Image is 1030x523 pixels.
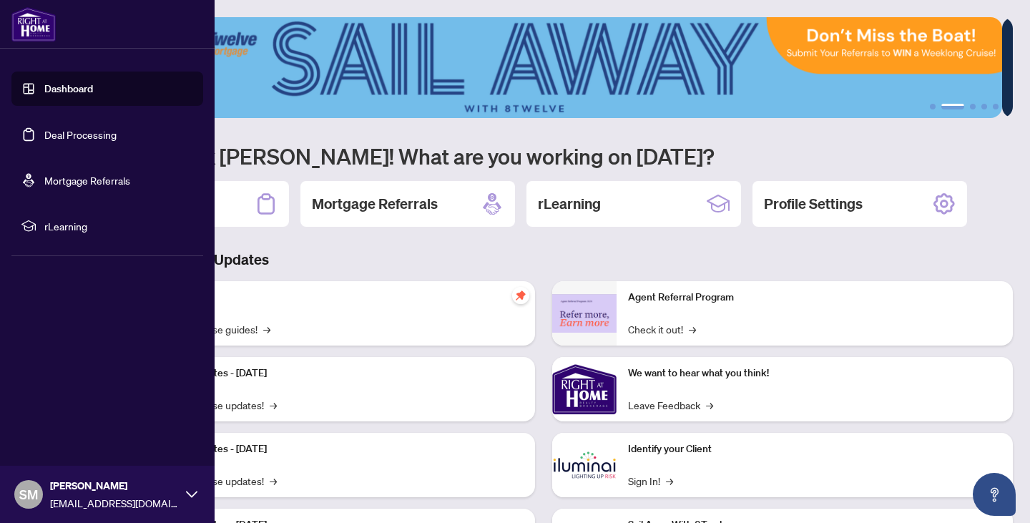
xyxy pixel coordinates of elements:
img: We want to hear what you think! [552,357,617,421]
h2: Mortgage Referrals [312,194,438,214]
h2: Profile Settings [764,194,863,214]
img: logo [11,7,56,41]
button: Open asap [973,473,1016,516]
span: [PERSON_NAME] [50,478,179,494]
a: Deal Processing [44,128,117,141]
p: We want to hear what you think! [628,366,1001,381]
span: SM [19,484,38,504]
span: → [270,473,277,489]
span: → [666,473,673,489]
a: Dashboard [44,82,93,95]
span: → [270,397,277,413]
button: 1 [930,104,936,109]
span: pushpin [512,287,529,304]
button: 3 [970,104,976,109]
button: 4 [981,104,987,109]
p: Platform Updates - [DATE] [150,366,524,381]
span: → [706,397,713,413]
h2: rLearning [538,194,601,214]
span: [EMAIL_ADDRESS][DOMAIN_NAME] [50,495,179,511]
p: Self-Help [150,290,524,306]
button: 2 [941,104,964,109]
a: Leave Feedback→ [628,397,713,413]
a: Check it out!→ [628,321,696,337]
a: Mortgage Referrals [44,174,130,187]
p: Identify your Client [628,441,1001,457]
p: Platform Updates - [DATE] [150,441,524,457]
img: Identify your Client [552,433,617,497]
h1: Welcome back [PERSON_NAME]! What are you working on [DATE]? [74,142,1013,170]
a: Sign In!→ [628,473,673,489]
img: Slide 1 [74,17,1002,118]
p: Agent Referral Program [628,290,1001,306]
span: → [263,321,270,337]
span: rLearning [44,218,193,234]
img: Agent Referral Program [552,294,617,333]
h3: Brokerage & Industry Updates [74,250,1013,270]
button: 5 [993,104,999,109]
span: → [689,321,696,337]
